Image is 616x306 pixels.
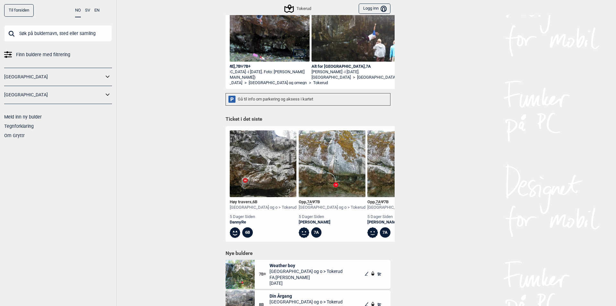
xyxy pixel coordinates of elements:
[312,75,351,80] a: [GEOGRAPHIC_DATA]
[309,80,311,86] span: >
[252,199,257,204] span: 6B
[359,4,390,14] button: Logg inn
[75,4,81,17] button: NO
[269,268,343,274] span: [GEOGRAPHIC_DATA] og o > Tokerud
[367,220,434,225] a: [PERSON_NAME]
[367,130,434,197] img: Opp_190314
[299,214,365,220] div: 5 dager siden
[299,205,365,210] div: [GEOGRAPHIC_DATA] og o > Tokerud
[203,64,310,69] div: [PERSON_NAME] , 7B 7B+
[241,64,244,69] span: Ψ
[230,220,296,225] a: DannyRe
[226,250,390,257] h1: Nye buldere
[249,80,307,86] a: [GEOGRAPHIC_DATA] og omegn
[230,205,296,210] div: [GEOGRAPHIC_DATA] og o > Tokerud
[357,75,415,80] a: [GEOGRAPHIC_DATA] og omegn
[230,130,296,197] img: Hoy travers 190425
[203,69,310,80] div: [DEMOGRAPHIC_DATA] -
[226,260,255,289] img: Weather boy
[312,69,418,75] div: [PERSON_NAME] -
[4,50,112,59] a: Finn buldere med filtrering
[269,299,343,305] span: [GEOGRAPHIC_DATA] og o > Tokerud
[380,227,390,238] div: 7A
[384,199,389,204] span: 7B
[367,199,434,205] div: Opp , Ψ
[285,5,311,13] div: Tokerud
[94,4,99,17] button: EN
[226,116,390,123] h1: Ticket i det siste
[4,4,34,17] a: Til forsiden
[345,69,359,74] span: i [DATE].
[269,263,343,268] span: Weather boy
[16,50,70,59] span: Finn buldere med filtrering
[367,214,434,220] div: 5 dager siden
[259,272,269,277] span: 7B+
[299,199,365,205] div: Opp , Ψ
[307,199,312,205] span: 7A
[353,75,355,80] span: >
[367,205,434,210] div: [GEOGRAPHIC_DATA] og o > Tokerud
[269,275,343,280] span: FA: [PERSON_NAME]
[376,199,381,205] span: 7A
[4,90,104,100] a: [GEOGRAPHIC_DATA]
[203,69,304,80] p: i [DATE]. Foto: [PERSON_NAME] (hentet fra [DOMAIN_NAME])
[244,80,247,86] span: >
[269,293,343,299] span: Din Årgang
[299,130,365,197] img: Opp_190314
[4,25,112,42] input: Søk på buldernavn, sted eller samling
[230,214,296,220] div: 5 dager siden
[226,260,390,289] div: Weather boy7B+Weather boy[GEOGRAPHIC_DATA] og o > TokerudFA:[PERSON_NAME][DATE]
[4,72,104,82] a: [GEOGRAPHIC_DATA]
[311,227,322,238] div: 7A
[85,4,90,17] button: SV
[315,199,320,204] span: 7B
[4,133,25,138] a: Om Gryttr
[4,114,42,119] a: Meld inn ny bulder
[226,93,390,106] div: Gå til info om parkering og aksess i kartet
[312,64,418,69] div: Alt for [GEOGRAPHIC_DATA] , 7A
[4,124,34,129] a: Tegnforklaring
[230,199,296,205] div: Høy travers ,
[269,280,343,286] span: [DATE]
[299,220,365,225] a: [PERSON_NAME]
[242,227,253,238] div: 6B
